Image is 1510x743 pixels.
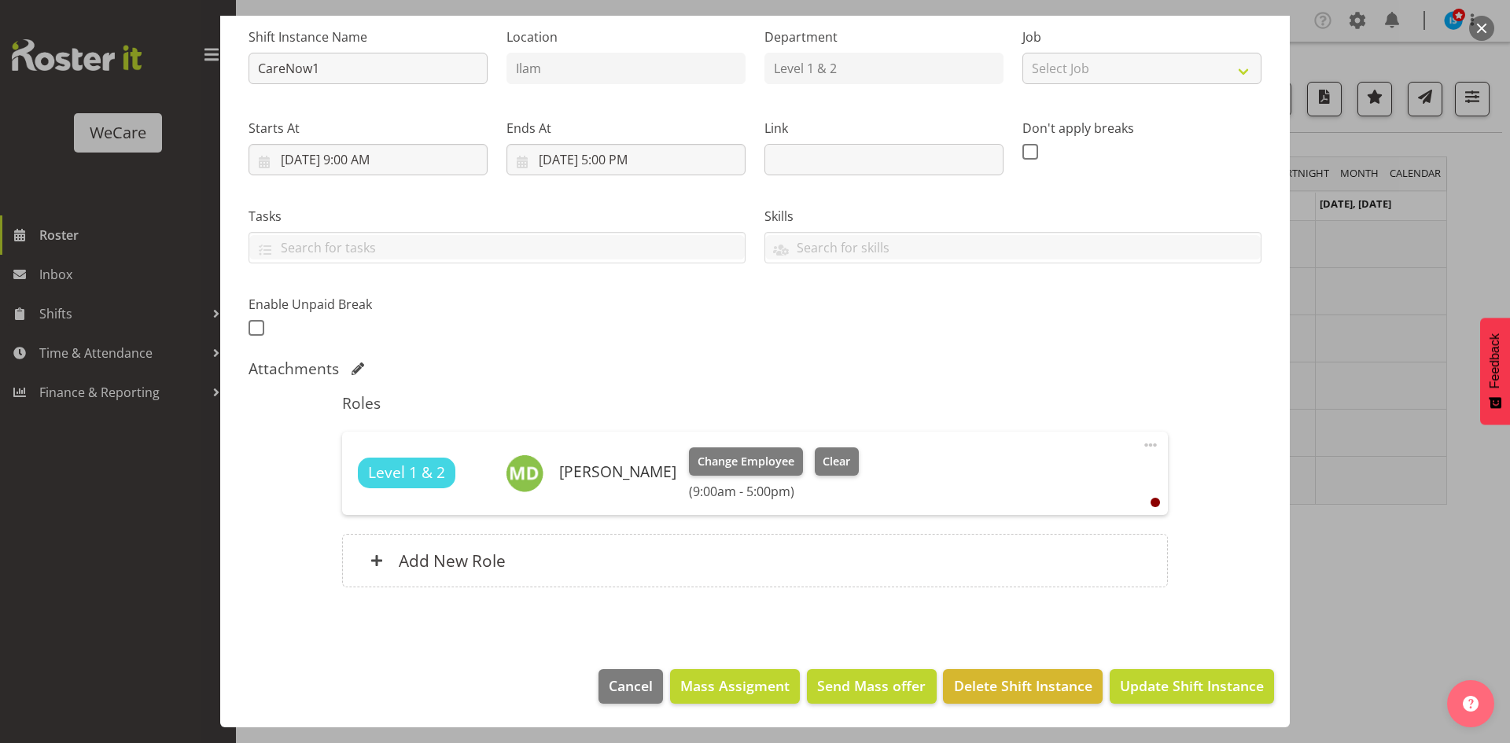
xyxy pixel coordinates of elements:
span: Cancel [609,675,653,696]
input: Search for tasks [249,235,745,259]
button: Delete Shift Instance [943,669,1102,704]
label: Department [764,28,1004,46]
button: Clear [815,447,860,476]
h6: (9:00am - 5:00pm) [689,484,859,499]
label: Link [764,119,1004,138]
button: Mass Assigment [670,669,800,704]
span: Clear [823,453,850,470]
label: Job [1022,28,1261,46]
img: help-xxl-2.png [1463,696,1479,712]
label: Enable Unpaid Break [249,295,488,314]
button: Feedback - Show survey [1480,318,1510,425]
label: Shift Instance Name [249,28,488,46]
div: User is clocked out [1151,498,1160,507]
button: Cancel [598,669,663,704]
input: Shift Instance Name [249,53,488,84]
input: Click to select... [249,144,488,175]
span: Mass Assigment [680,675,790,696]
label: Location [506,28,746,46]
button: Send Mass offer [807,669,936,704]
span: Send Mass offer [817,675,926,696]
button: Change Employee [689,447,803,476]
label: Tasks [249,207,746,226]
label: Skills [764,207,1261,226]
span: Update Shift Instance [1120,675,1264,696]
button: Update Shift Instance [1110,669,1274,704]
h6: [PERSON_NAME] [559,463,676,480]
label: Don't apply breaks [1022,119,1261,138]
input: Click to select... [506,144,746,175]
span: Feedback [1488,333,1502,388]
input: Search for skills [765,235,1261,259]
h6: Add New Role [399,550,506,571]
label: Ends At [506,119,746,138]
label: Starts At [249,119,488,138]
span: Level 1 & 2 [368,462,445,484]
span: Delete Shift Instance [954,675,1092,696]
img: marie-claire-dickson-bakker11590.jpg [506,454,543,492]
h5: Roles [342,394,1167,413]
span: Change Employee [698,453,794,470]
h5: Attachments [249,359,339,378]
